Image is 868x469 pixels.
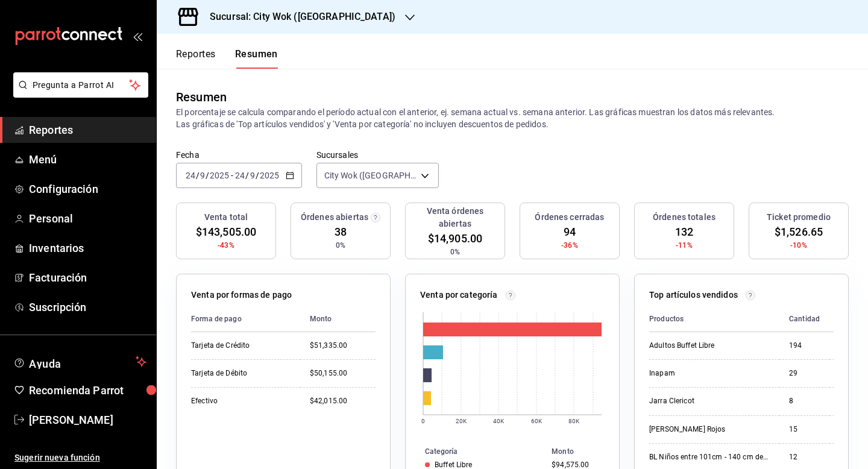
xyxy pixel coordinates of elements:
span: 38 [335,224,347,240]
span: Facturación [29,269,146,286]
th: Monto [300,306,376,332]
h3: Venta órdenes abiertas [410,205,500,230]
span: Pregunta a Parrot AI [33,79,130,92]
span: 94 [564,224,576,240]
span: Personal [29,210,146,227]
input: ---- [209,171,230,180]
input: -- [185,171,196,180]
label: Fecha [176,151,302,159]
p: Venta por formas de pago [191,289,292,301]
span: Inventarios [29,240,146,256]
label: Sucursales [316,151,439,159]
button: Resumen [235,48,278,69]
div: $50,155.00 [310,368,376,379]
span: -11% [676,240,693,251]
div: Adultos Buffet Libre [649,341,770,351]
span: Recomienda Parrot [29,382,146,398]
text: 20K [456,418,467,424]
div: BL Niños entre 101cm - 140 cm de altura [649,452,770,462]
button: Reportes [176,48,216,69]
h3: Sucursal: City Wok ([GEOGRAPHIC_DATA]) [200,10,395,24]
span: 132 [675,224,693,240]
div: Tarjeta de Débito [191,368,291,379]
h3: Órdenes totales [653,211,715,224]
span: -10% [790,240,807,251]
span: $143,505.00 [196,224,256,240]
div: navigation tabs [176,48,278,69]
div: Jarra Clericot [649,396,770,406]
span: / [206,171,209,180]
span: - [231,171,233,180]
span: Ayuda [29,354,131,369]
text: 0 [421,418,425,424]
span: Configuración [29,181,146,197]
input: -- [250,171,256,180]
h3: Ticket promedio [767,211,831,224]
span: -43% [218,240,234,251]
div: Inapam [649,368,770,379]
div: Efectivo [191,396,291,406]
div: $94,575.00 [552,461,600,469]
div: Buffet Libre [435,461,473,469]
div: 12 [789,452,820,462]
th: Productos [649,306,779,332]
th: Cantidad [779,306,829,332]
text: 80K [568,418,580,424]
span: -36% [561,240,578,251]
h3: Órdenes abiertas [301,211,368,224]
div: $51,335.00 [310,341,376,351]
input: -- [234,171,245,180]
div: 8 [789,396,820,406]
span: Sugerir nueva función [14,452,146,464]
th: Categoría [406,445,547,458]
button: open_drawer_menu [133,31,142,41]
span: 0% [336,240,345,251]
p: Top artículos vendidos [649,289,738,301]
th: Monto [547,445,619,458]
p: El porcentaje se calcula comparando el período actual con el anterior, ej. semana actual vs. sema... [176,106,849,130]
span: / [256,171,259,180]
span: $14,905.00 [428,230,482,247]
span: 0% [450,247,460,257]
span: Reportes [29,122,146,138]
h3: Venta total [204,211,248,224]
h3: Órdenes cerradas [535,211,604,224]
span: Menú [29,151,146,168]
span: $1,526.65 [775,224,823,240]
div: [PERSON_NAME] Rojos [649,424,770,435]
div: Tarjeta de Crédito [191,341,291,351]
input: ---- [259,171,280,180]
div: $42,015.00 [310,396,376,406]
span: City Wok ([GEOGRAPHIC_DATA]) [324,169,417,181]
span: / [245,171,249,180]
span: [PERSON_NAME] [29,412,146,428]
div: 194 [789,341,820,351]
div: 15 [789,424,820,435]
div: Resumen [176,88,227,106]
th: Forma de pago [191,306,300,332]
a: Pregunta a Parrot AI [8,87,148,100]
p: Venta por categoría [420,289,498,301]
text: 40K [493,418,505,424]
text: 60K [531,418,542,424]
div: 29 [789,368,820,379]
span: / [196,171,200,180]
span: Suscripción [29,299,146,315]
button: Pregunta a Parrot AI [13,72,148,98]
input: -- [200,171,206,180]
